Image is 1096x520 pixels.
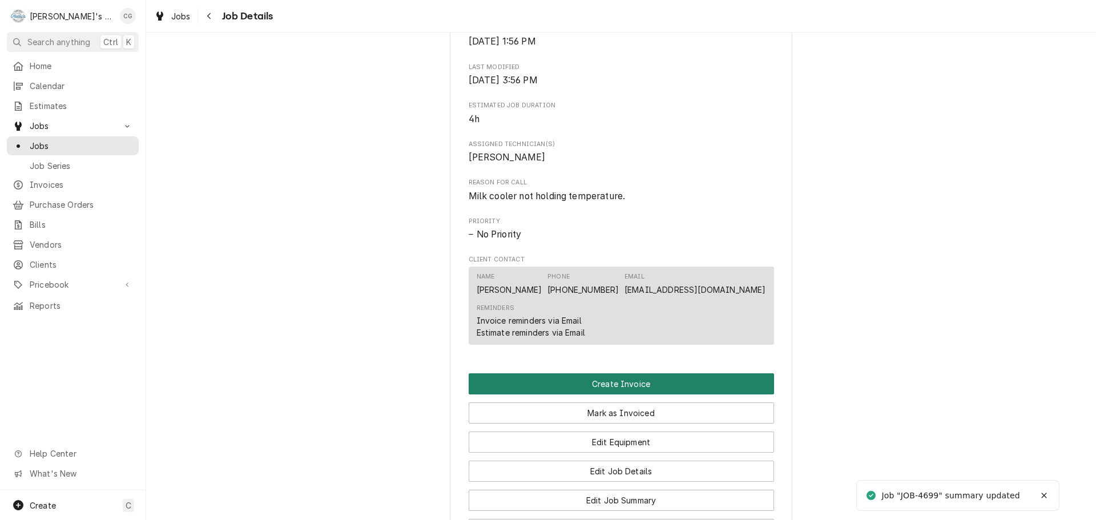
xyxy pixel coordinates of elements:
[469,267,774,350] div: Client Contact List
[469,178,774,187] span: Reason For Call
[477,304,585,338] div: Reminders
[477,272,495,281] div: Name
[30,140,133,152] span: Jobs
[103,36,118,48] span: Ctrl
[7,444,139,463] a: Go to Help Center
[624,272,644,281] div: Email
[30,160,133,172] span: Job Series
[469,151,774,164] span: Assigned Technician(s)
[120,8,136,24] div: Christine Gutierrez's Avatar
[469,36,536,47] span: [DATE] 1:56 PM
[881,490,1021,502] div: Job "JOB-4699" summary updated
[10,8,26,24] div: Rudy's Commercial Refrigeration's Avatar
[30,100,133,112] span: Estimates
[469,453,774,482] div: Button Group Row
[469,228,774,241] span: Priority
[469,402,774,424] button: Mark as Invoiced
[30,501,56,510] span: Create
[7,464,139,483] a: Go to What's New
[7,195,139,214] a: Purchase Orders
[469,63,774,72] span: Last Modified
[477,315,582,326] div: Invoice reminders via Email
[469,217,774,226] span: Priority
[7,215,139,234] a: Bills
[469,432,774,453] button: Edit Equipment
[477,326,585,338] div: Estimate reminders via Email
[469,63,774,87] div: Last Modified
[30,219,133,231] span: Bills
[469,35,774,49] span: Completed On
[171,10,191,22] span: Jobs
[469,373,774,394] div: Button Group Row
[469,190,774,203] span: Reason For Call
[469,217,774,241] div: Priority
[477,304,514,313] div: Reminders
[469,24,774,49] div: Completed On
[469,191,626,201] span: Milk cooler not holding temperature.
[7,255,139,274] a: Clients
[200,7,219,25] button: Navigate back
[469,255,774,264] span: Client Contact
[126,499,131,511] span: C
[624,272,765,295] div: Email
[30,60,133,72] span: Home
[30,120,116,132] span: Jobs
[30,467,132,479] span: What's New
[30,300,133,312] span: Reports
[469,482,774,511] div: Button Group Row
[469,424,774,453] div: Button Group Row
[547,272,570,281] div: Phone
[7,136,139,155] a: Jobs
[30,10,114,22] div: [PERSON_NAME]'s Commercial Refrigeration
[469,490,774,511] button: Edit Job Summary
[7,116,139,135] a: Go to Jobs
[30,448,132,459] span: Help Center
[7,235,139,254] a: Vendors
[469,75,538,86] span: [DATE] 3:56 PM
[30,259,133,271] span: Clients
[477,284,542,296] div: [PERSON_NAME]
[469,394,774,424] div: Button Group Row
[7,156,139,175] a: Job Series
[30,199,133,211] span: Purchase Orders
[469,140,774,164] div: Assigned Technician(s)
[7,96,139,115] a: Estimates
[477,272,542,295] div: Name
[7,76,139,95] a: Calendar
[219,9,273,24] span: Job Details
[469,101,774,110] span: Estimated Job Duration
[469,140,774,149] span: Assigned Technician(s)
[469,152,546,163] span: [PERSON_NAME]
[30,80,133,92] span: Calendar
[469,101,774,126] div: Estimated Job Duration
[27,36,90,48] span: Search anything
[469,267,774,345] div: Contact
[150,7,195,26] a: Jobs
[469,255,774,349] div: Client Contact
[126,36,131,48] span: K
[469,178,774,203] div: Reason For Call
[547,285,619,295] a: [PHONE_NUMBER]
[624,285,765,295] a: [EMAIL_ADDRESS][DOMAIN_NAME]
[30,279,116,291] span: Pricebook
[30,179,133,191] span: Invoices
[469,74,774,87] span: Last Modified
[7,296,139,315] a: Reports
[120,8,136,24] div: CG
[7,275,139,294] a: Go to Pricebook
[469,112,774,126] span: Estimated Job Duration
[469,228,774,241] div: No Priority
[7,57,139,75] a: Home
[7,175,139,194] a: Invoices
[10,8,26,24] div: R
[469,461,774,482] button: Edit Job Details
[7,32,139,52] button: Search anythingCtrlK
[547,272,619,295] div: Phone
[469,373,774,394] button: Create Invoice
[469,114,479,124] span: 4h
[30,239,133,251] span: Vendors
